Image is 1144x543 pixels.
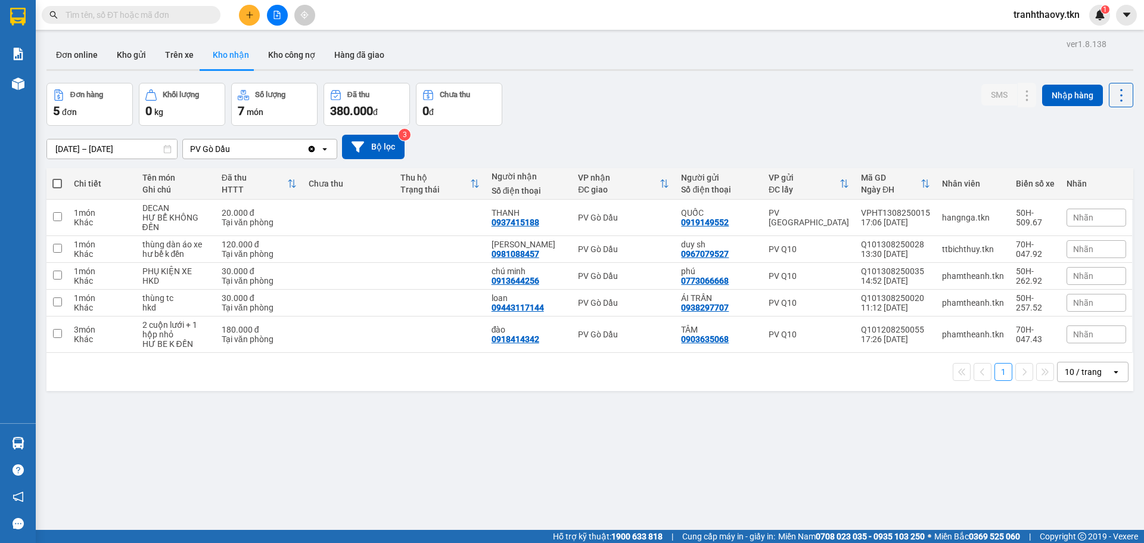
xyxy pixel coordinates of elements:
[861,266,930,276] div: Q101308250035
[1101,5,1109,14] sup: 1
[422,104,429,118] span: 0
[222,218,297,227] div: Tại văn phòng
[1004,7,1089,22] span: tranhthaovy.tkn
[681,240,757,249] div: duy sh
[142,185,210,194] div: Ghi chú
[247,107,263,117] span: món
[981,84,1017,106] button: SMS
[330,104,373,118] span: 380.000
[139,83,225,126] button: Khối lượng0kg
[681,293,757,303] div: ÁI TRẦN
[1067,179,1126,188] div: Nhãn
[62,107,77,117] span: đơn
[394,168,486,200] th: Toggle SortBy
[572,168,675,200] th: Toggle SortBy
[142,276,210,286] div: HKD
[492,218,539,227] div: 0937415188
[1073,244,1093,254] span: Nhãn
[942,179,1004,188] div: Nhân viên
[12,48,24,60] img: solution-icon
[1029,530,1031,543] span: |
[681,276,729,286] div: 0773066668
[12,437,24,449] img: warehouse-icon
[222,249,297,259] div: Tại văn phòng
[231,83,318,126] button: Số lượng7món
[429,107,434,117] span: đ
[10,8,26,26] img: logo-vxr
[769,271,849,281] div: PV Q10
[578,330,669,339] div: PV Gò Dầu
[861,218,930,227] div: 17:06 [DATE]
[1073,271,1093,281] span: Nhãn
[309,179,388,188] div: Chưa thu
[13,518,24,529] span: message
[578,298,669,308] div: PV Gò Dầu
[231,143,232,155] input: Selected PV Gò Dầu.
[74,325,130,334] div: 3 món
[13,464,24,476] span: question-circle
[74,334,130,344] div: Khác
[942,244,1004,254] div: ttbichthuy.tkn
[578,213,669,222] div: PV Gò Dầu
[46,83,133,126] button: Đơn hàng5đơn
[1016,266,1055,286] div: 50H-262.92
[74,276,130,286] div: Khác
[861,249,930,259] div: 13:30 [DATE]
[1016,240,1055,259] div: 70H-047.92
[1121,10,1132,20] span: caret-down
[1016,325,1055,344] div: 70H-047.43
[273,11,281,19] span: file-add
[74,249,130,259] div: Khác
[1103,5,1107,14] span: 1
[74,179,130,188] div: Chi tiết
[416,83,502,126] button: Chưa thu0đ
[855,168,936,200] th: Toggle SortBy
[672,530,673,543] span: |
[12,77,24,90] img: warehouse-icon
[492,276,539,286] div: 0913644256
[969,532,1020,541] strong: 0369 525 060
[942,330,1004,339] div: phamtheanh.tkn
[934,530,1020,543] span: Miền Bắc
[142,303,210,312] div: hkd
[74,303,130,312] div: Khác
[681,325,757,334] div: TÂM
[861,276,930,286] div: 14:52 [DATE]
[1073,213,1093,222] span: Nhãn
[492,303,544,312] div: 09443117144
[681,173,757,182] div: Người gửi
[46,41,107,69] button: Đơn online
[156,41,203,69] button: Trên xe
[222,303,297,312] div: Tại văn phòng
[142,266,210,276] div: PHỤ KIỆN XE
[861,303,930,312] div: 11:12 [DATE]
[681,266,757,276] div: phú
[399,129,411,141] sup: 3
[142,293,210,303] div: thùng tc
[861,208,930,218] div: VPHT1308250015
[74,293,130,303] div: 1 món
[861,293,930,303] div: Q101308250020
[942,271,1004,281] div: phamtheanh.tkn
[216,168,303,200] th: Toggle SortBy
[1065,366,1102,378] div: 10 / trang
[769,185,840,194] div: ĐC lấy
[440,91,470,99] div: Chưa thu
[142,320,210,339] div: 2 cuộn lưới + 1 hộp nhỏ
[942,298,1004,308] div: phamtheanh.tkn
[400,173,470,182] div: Thu hộ
[300,11,309,19] span: aim
[861,185,921,194] div: Ngày ĐH
[222,334,297,344] div: Tại văn phòng
[294,5,315,26] button: aim
[239,5,260,26] button: plus
[142,213,210,232] div: HƯ BỂ KHÔNG ĐỀN
[1016,208,1055,227] div: 50H-509.67
[681,208,757,218] div: QUỐC
[1078,532,1086,541] span: copyright
[222,208,297,218] div: 20.000 đ
[578,244,669,254] div: PV Gò Dầu
[74,218,130,227] div: Khác
[53,104,60,118] span: 5
[492,172,567,181] div: Người nhận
